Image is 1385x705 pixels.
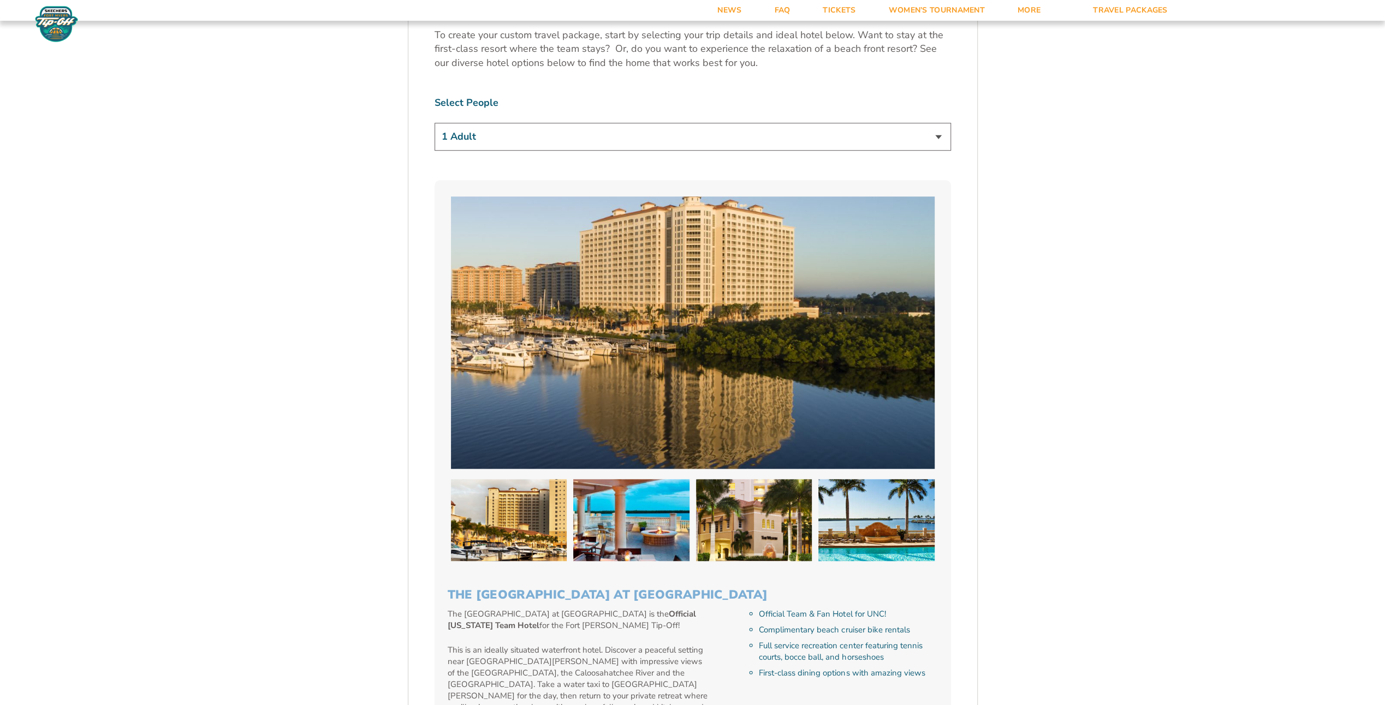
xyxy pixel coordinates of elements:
[818,479,935,561] img: The Westin Cape Coral Resort at Marina Village (2025 BEACH)
[696,479,812,561] img: The Westin Cape Coral Resort at Marina Village (2025 BEACH)
[435,28,951,70] p: To create your custom travel package, start by selecting your trip details and ideal hotel below....
[759,608,937,620] li: Official Team & Fan Hotel for UNC!
[448,588,938,602] h3: The [GEOGRAPHIC_DATA] at [GEOGRAPHIC_DATA]
[451,479,567,561] img: The Westin Cape Coral Resort at Marina Village (2025 BEACH)
[435,96,951,110] label: Select People
[448,608,696,631] strong: Official [US_STATE] Team Hotel
[448,608,709,631] p: The [GEOGRAPHIC_DATA] at [GEOGRAPHIC_DATA] is the for the Fort [PERSON_NAME] Tip-Off!
[573,479,689,561] img: The Westin Cape Coral Resort at Marina Village (2025 BEACH)
[759,624,937,636] li: Complimentary beach cruiser bike rentals
[759,640,937,663] li: Full service recreation center featuring tennis courts, bocce ball, and horseshoes
[33,5,80,43] img: Fort Myers Tip-Off
[759,667,937,679] li: First-class dining options with amazing views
